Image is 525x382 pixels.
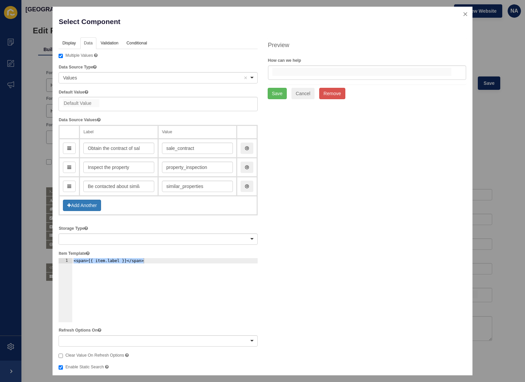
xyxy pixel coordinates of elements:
[268,88,287,99] button: Save
[268,57,301,63] label: How can we help
[63,200,101,211] button: Add Another
[59,117,100,123] label: Data Source Values
[123,37,151,49] a: Conditional
[59,89,88,95] label: Default Value
[80,125,158,139] th: Label
[65,365,104,369] span: Enable Static Search
[268,41,466,49] h4: Preview
[80,37,96,49] a: Data
[97,37,122,49] a: Validation
[63,99,99,107] input: Default Value
[59,365,63,370] input: Enable Static Search
[59,258,72,263] div: 1
[59,64,97,70] label: Data Source Type
[59,225,88,231] label: Storage Type
[63,75,77,80] span: Values
[291,88,315,99] button: Cancel
[272,68,452,76] input: false
[59,327,101,333] label: Refresh Options On
[65,353,124,358] span: Clear Value On Refresh Options
[59,37,79,49] a: Display
[59,354,63,358] input: Clear Value On Refresh Options
[319,88,345,99] button: Remove
[158,125,237,139] th: Value
[59,13,257,30] p: Select Component
[59,54,63,58] input: Multiple Values
[65,53,93,58] span: Multiple Values
[242,74,249,81] button: Remove item: 'values'
[458,7,472,21] button: close
[59,250,90,256] label: Item Template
